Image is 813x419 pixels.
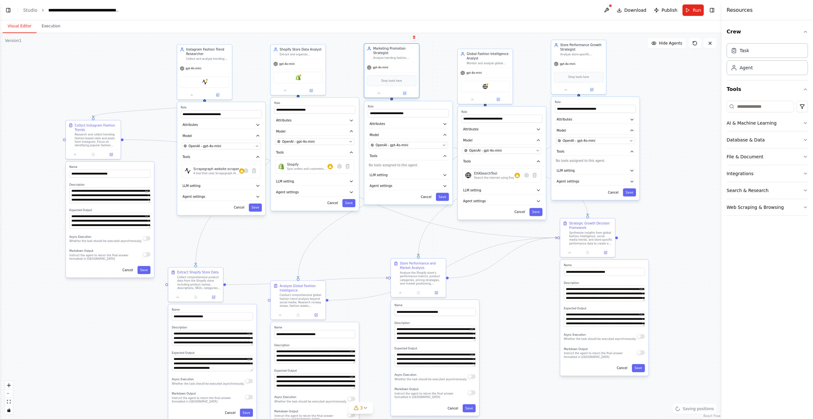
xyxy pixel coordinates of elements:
[282,139,315,144] span: OpenAI - gpt-4o-mini
[70,165,151,169] label: Name
[683,406,714,411] span: Saving positions
[276,190,299,195] span: Agent settings
[349,402,373,414] button: 3
[463,404,476,412] button: Save
[463,188,481,192] span: LLM setting
[623,189,636,196] button: Save
[449,236,557,280] g: Edge from 4abf5f3c-503b-4717-90b5-c0f24fcdb47b to ea8496db-81fb-413d-a39a-7a83a4096844
[463,138,472,142] span: Model
[467,52,510,61] div: Global Fashion Intelligence Analyst
[463,159,471,164] span: Tools
[181,193,262,201] button: Agent settings
[410,33,418,41] button: Delete node
[461,186,542,195] button: LLM setting
[727,6,753,14] h4: Resources
[144,214,150,219] button: Open in editor
[181,182,262,190] button: LLM setting
[349,374,354,380] button: Open in editor
[368,120,449,128] button: Attributes
[104,152,119,157] button: Open in side panel
[274,400,347,403] p: Whether the task should be executed asynchronously.
[5,38,22,43] div: Version 1
[172,378,194,381] span: Async Execution
[461,110,542,113] label: Role
[564,337,636,341] p: Whether the task should be executed asynchronously.
[181,132,262,140] button: Model
[639,286,644,292] button: Open in editor
[65,120,121,159] div: Collect Instagram Fashion TrendsResearch and collect trending fashion-based reels and posts from ...
[564,281,645,285] label: Description
[469,148,502,153] span: OpenAI - gpt-4o-mini
[295,75,301,80] img: Shopify
[368,131,449,139] button: Model
[662,7,677,13] span: Publish
[651,4,680,16] button: Publish
[287,162,328,167] div: Shopify
[70,253,143,260] p: Instruct the agent to return the final answer formatted in [GEOGRAPHIC_DATA]
[740,47,749,54] div: Task
[727,182,808,199] button: Search & Research
[75,123,118,132] div: Collect Instagram Fashion Trends
[270,280,326,320] div: Analyze Global Fashion IntelligenceConduct comprehensive global fashion trend analysis beyond soc...
[70,209,151,212] label: Expected Output
[249,203,262,211] button: Save
[564,333,586,336] span: Async Execution
[557,128,566,133] span: Model
[512,208,527,216] button: Cancel
[486,97,511,102] button: Open in side panel
[226,276,388,287] g: Edge from 388343d4-d7cb-48ae-8176-40c603382be3 to 4abf5f3c-503b-4717-90b5-c0f24fcdb47b
[632,364,645,372] button: Save
[270,44,326,95] div: Shopify Store Data AnalystExtract and organize comprehensive product data from the Shopify store ...
[368,105,449,108] label: Role
[727,98,808,221] div: Tools
[181,121,262,129] button: Attributes
[708,6,716,15] button: Hide right sidebar
[364,44,420,99] div: Marketing Promotion StrategistAnalyze trending fashion content and store inventory data to develo...
[4,6,13,15] button: Show left sidebar
[70,183,151,187] label: Description
[409,290,428,295] button: No output available
[598,250,613,255] button: Open in side panel
[614,4,649,16] button: Download
[465,172,472,178] img: EXASearchTool
[394,321,475,325] label: Description
[172,382,244,385] p: Whether the task should be executed asynchronously.
[394,392,467,399] p: Instruct the agent to return the final answer formatted in [GEOGRAPHIC_DATA]
[531,171,539,179] button: Delete tool
[394,388,418,391] span: Markdown Output
[727,23,808,41] button: Crew
[181,153,262,161] button: Tools
[247,356,252,362] button: Open in editor
[299,88,324,93] button: Open in side panel
[373,66,388,69] span: gpt-4o-mini
[370,173,388,177] span: LLM setting
[555,127,636,135] button: Model
[469,352,475,357] button: Open in editor
[555,100,636,104] label: Role
[205,92,230,98] button: Open in side panel
[177,270,218,275] div: Extract Shopify Store Data
[727,115,808,131] button: AI & Machine Learning
[202,79,207,85] img: ScrapegraphScrapeTool
[279,62,295,66] span: gpt-4o-mini
[555,177,636,186] button: Agent settings
[555,167,636,175] button: LLM setting
[177,276,220,290] div: Collect comprehensive product data from the Shopify store including product names, descriptions, ...
[461,136,542,145] button: Model
[274,188,355,196] button: Agent settings
[392,91,417,96] button: Open in side panel
[445,404,461,412] button: Cancel
[394,347,475,350] label: Expected Output
[181,106,262,109] label: Role
[144,189,150,194] button: Open in editor
[563,139,595,143] span: OpenAI - gpt-4o-mini
[614,364,630,372] button: Cancel
[183,123,198,127] span: Attributes
[183,183,201,188] span: LLM setting
[138,266,151,274] button: Save
[296,106,487,278] g: Edge from c3d6bf82-de32-4e84-83de-a81ce71f1fa9 to 6eef42f1-55e1-41aa-916d-d9dad27b801c
[280,284,323,292] div: Analyze Global Fashion Intelligence
[70,239,142,243] p: Whether the task should be executed asynchronously.
[560,53,603,56] div: Analyze store-specific performance data, customer behavior patterns, and market positioning to pr...
[186,47,229,56] div: Instagram Fashion Trend Researcher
